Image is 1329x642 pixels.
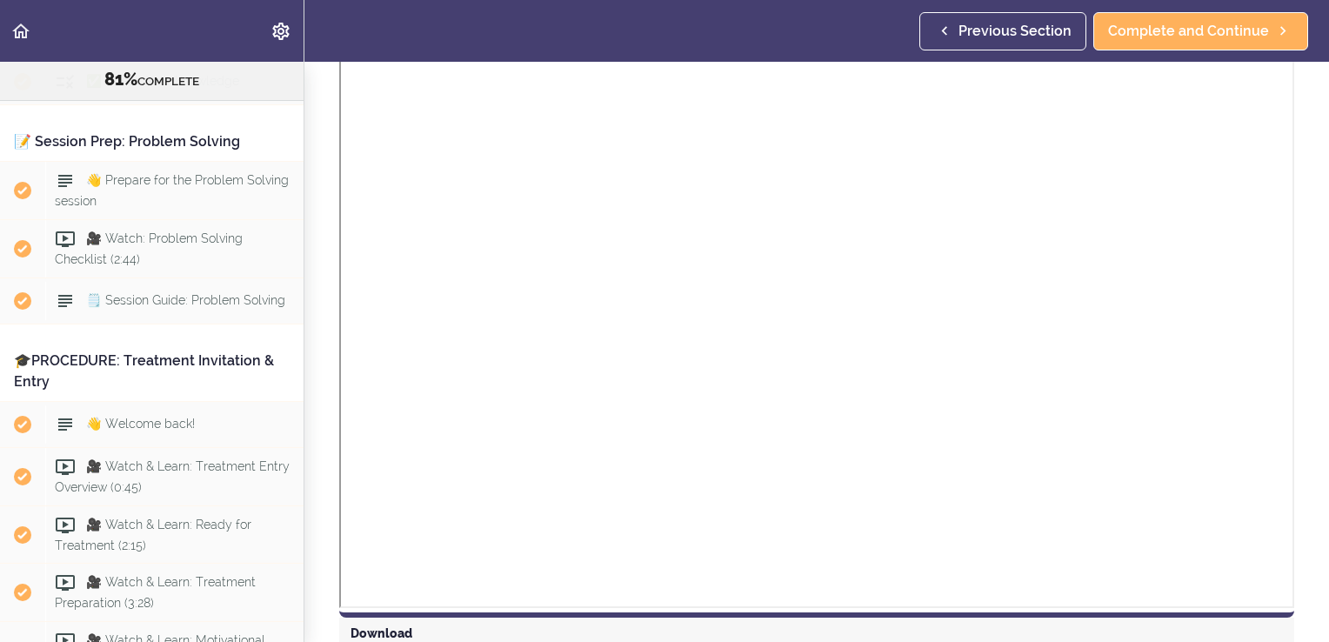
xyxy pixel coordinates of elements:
div: COMPLETE [22,69,282,91]
span: Complete and Continue [1108,21,1269,42]
a: Previous Section [919,12,1086,50]
span: Previous Section [958,21,1072,42]
svg: Settings Menu [270,21,291,42]
span: 🎥 Watch & Learn: Treatment Entry Overview (0:45) [55,459,290,493]
a: Complete and Continue [1093,12,1308,50]
span: 🎥 Watch & Learn: Ready for Treatment (2:15) [55,518,251,552]
span: 🗒️ Session Guide: Problem Solving [86,293,285,307]
span: 👋 Prepare for the Problem Solving session [55,173,289,207]
span: 🎥 Watch: Problem Solving Checklist (2:44) [55,231,243,265]
span: 👋 Welcome back! [86,417,195,431]
svg: Back to course curriculum [10,21,31,42]
span: 🎥 Watch & Learn: Treatment Preparation (3:28) [55,576,256,610]
span: 81% [104,69,137,90]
